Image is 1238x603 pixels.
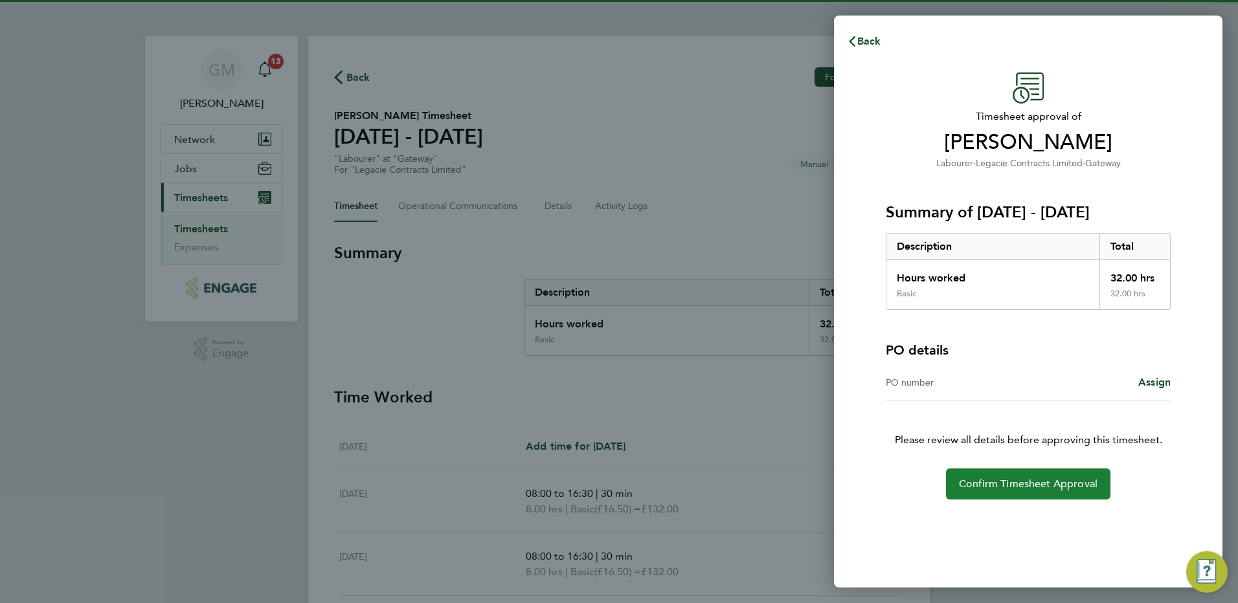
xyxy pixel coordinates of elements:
[1085,158,1121,169] span: Gateway
[1138,375,1171,390] a: Assign
[886,129,1171,155] span: [PERSON_NAME]
[834,28,894,54] button: Back
[886,233,1171,310] div: Summary of 25 - 31 Aug 2025
[973,158,976,169] span: ·
[936,158,973,169] span: Labourer
[886,341,949,359] h4: PO details
[959,477,1097,490] span: Confirm Timesheet Approval
[886,260,1099,289] div: Hours worked
[1083,158,1085,169] span: ·
[1186,551,1228,593] button: Engage Resource Center
[886,109,1171,124] span: Timesheet approval of
[886,375,1028,390] div: PO number
[1138,376,1171,388] span: Assign
[1099,289,1171,309] div: 32.00 hrs
[1099,260,1171,289] div: 32.00 hrs
[976,158,1083,169] span: Legacie Contracts Limited
[870,401,1186,448] p: Please review all details before approving this timesheet.
[1099,234,1171,259] div: Total
[886,202,1171,223] h3: Summary of [DATE] - [DATE]
[857,35,881,47] span: Back
[946,468,1110,499] button: Confirm Timesheet Approval
[886,234,1099,259] div: Description
[897,289,916,299] div: Basic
